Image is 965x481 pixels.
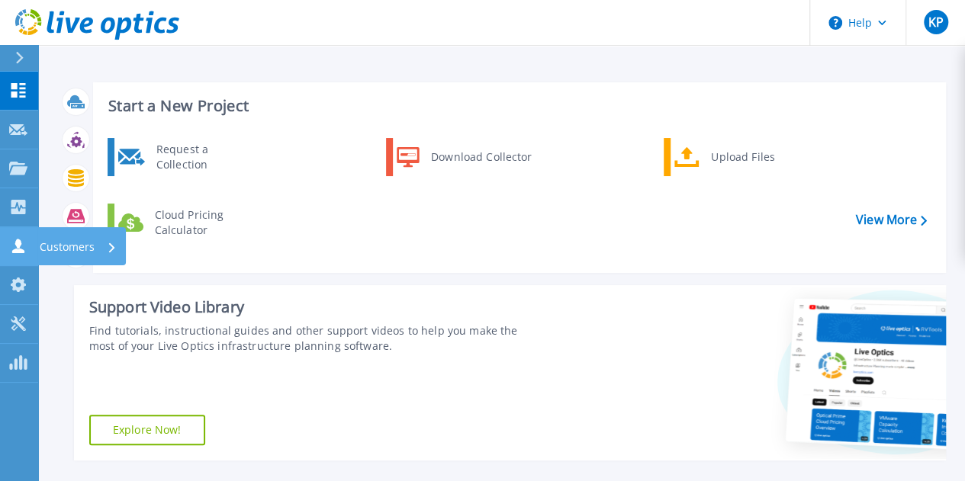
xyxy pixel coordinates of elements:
a: Cloud Pricing Calculator [108,204,264,242]
span: KP [928,16,943,28]
div: Request a Collection [149,142,260,172]
div: Find tutorials, instructional guides and other support videos to help you make the most of your L... [89,323,542,354]
div: Upload Files [703,142,816,172]
a: Request a Collection [108,138,264,176]
h3: Start a New Project [108,98,926,114]
a: Explore Now! [89,415,205,445]
a: Download Collector [386,138,542,176]
a: Upload Files [664,138,820,176]
a: View More [856,213,927,227]
div: Support Video Library [89,297,542,317]
p: Customers [40,227,95,267]
div: Download Collector [423,142,539,172]
div: Cloud Pricing Calculator [147,207,260,238]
